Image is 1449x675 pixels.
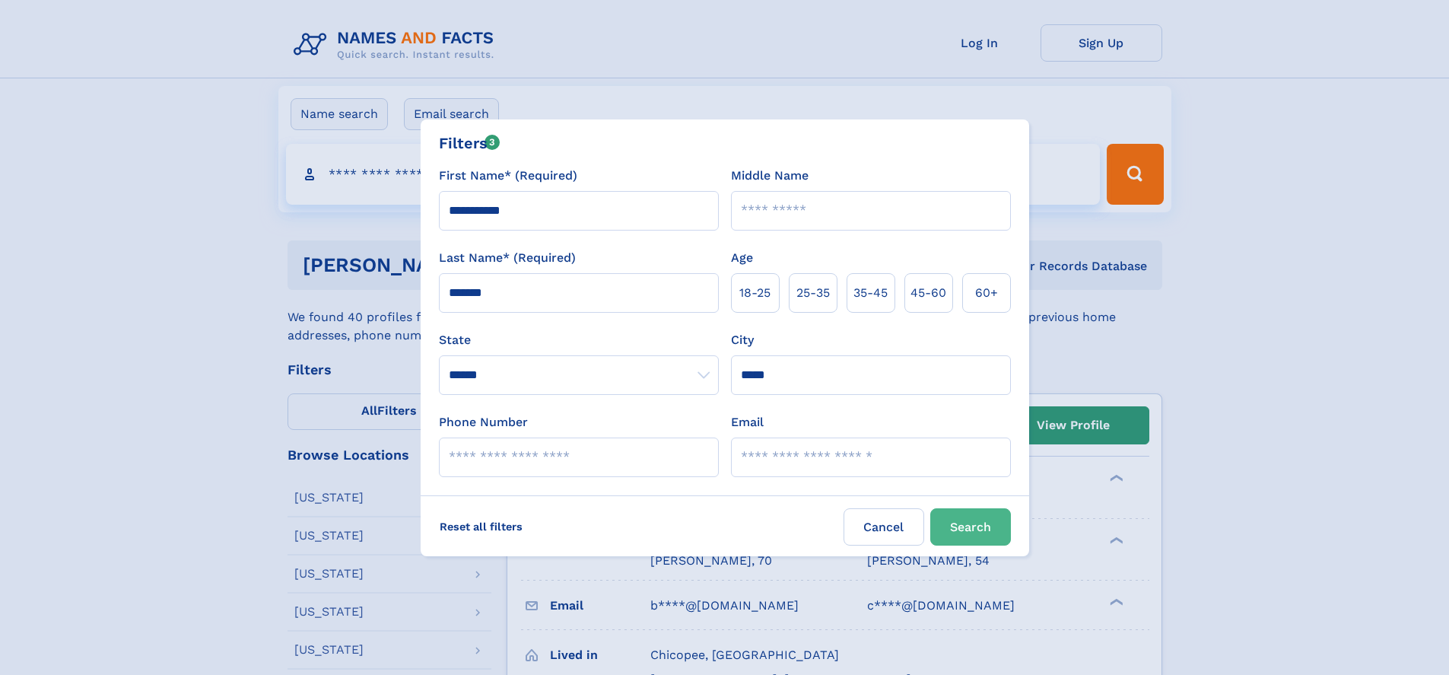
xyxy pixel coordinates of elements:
[853,284,888,302] span: 35‑45
[731,331,754,349] label: City
[796,284,830,302] span: 25‑35
[739,284,771,302] span: 18‑25
[439,413,528,431] label: Phone Number
[731,249,753,267] label: Age
[975,284,998,302] span: 60+
[439,249,576,267] label: Last Name* (Required)
[439,167,577,185] label: First Name* (Required)
[930,508,1011,546] button: Search
[731,167,809,185] label: Middle Name
[844,508,924,546] label: Cancel
[731,413,764,431] label: Email
[430,508,532,545] label: Reset all filters
[910,284,946,302] span: 45‑60
[439,132,500,154] div: Filters
[439,331,719,349] label: State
